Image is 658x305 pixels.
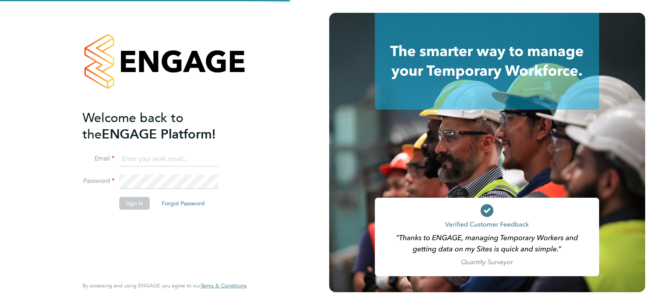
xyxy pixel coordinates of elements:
h2: ENGAGE Platform! [83,110,239,142]
input: Enter your work email... [119,152,218,167]
button: Sign In [119,197,150,210]
label: Email [83,155,115,163]
button: Forgot Password [155,197,211,210]
a: Terms & Conditions [201,283,247,289]
label: Password [83,177,115,185]
span: By accessing and using ENGAGE you agree to our [83,282,247,289]
span: Welcome back to the [83,110,183,142]
span: Terms & Conditions [201,282,247,289]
